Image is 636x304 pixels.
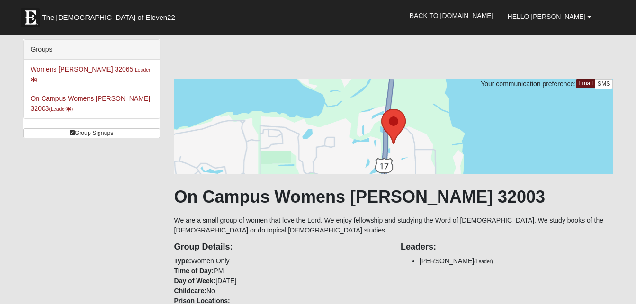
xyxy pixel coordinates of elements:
[420,256,613,266] li: [PERSON_NAME]
[174,187,613,207] h1: On Campus Womens [PERSON_NAME] 32003
[16,3,206,27] a: The [DEMOGRAPHIC_DATA] of Eleven22
[31,67,151,82] small: (Leader )
[31,65,151,83] a: Womens [PERSON_NAME] 32065(Leader)
[42,13,175,22] span: The [DEMOGRAPHIC_DATA] of Eleven22
[174,277,216,285] strong: Day of Week:
[474,259,493,264] small: (Leader)
[481,80,576,88] span: Your communication preference:
[49,106,73,112] small: (Leader )
[31,95,151,112] a: On Campus Womens [PERSON_NAME] 32003(Leader)
[401,242,613,252] h4: Leaders:
[576,79,595,88] a: Email
[595,79,613,89] a: SMS
[174,257,191,265] strong: Type:
[174,242,386,252] h4: Group Details:
[24,40,160,60] div: Groups
[501,5,599,28] a: Hello [PERSON_NAME]
[23,128,160,138] a: Group Signups
[508,13,586,20] span: Hello [PERSON_NAME]
[21,8,40,27] img: Eleven22 logo
[403,4,501,27] a: Back to [DOMAIN_NAME]
[174,267,214,275] strong: Time of Day:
